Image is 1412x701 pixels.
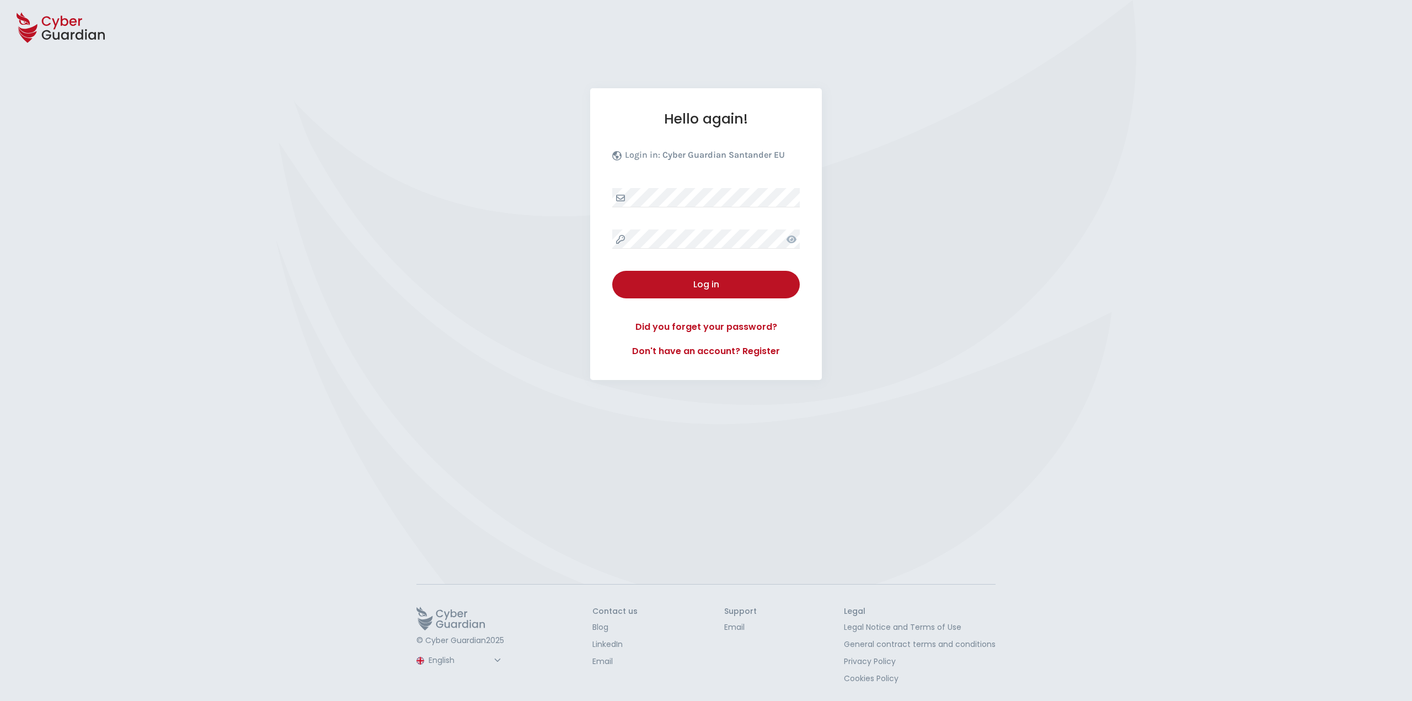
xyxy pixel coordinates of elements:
button: Log in [612,271,800,298]
a: Legal Notice and Terms of Use [844,622,996,633]
p: Login in: [625,149,785,166]
a: Privacy Policy [844,656,996,667]
a: Did you forget your password? [612,320,800,334]
a: General contract terms and conditions [844,639,996,650]
h1: Hello again! [612,110,800,127]
a: Don't have an account? Register [612,345,800,358]
a: Email [592,656,638,667]
b: Cyber Guardian Santander EU [662,149,785,160]
p: © Cyber Guardian 2025 [416,636,505,646]
a: Blog [592,622,638,633]
h3: Contact us [592,607,638,617]
img: region-logo [416,657,424,665]
a: Cookies Policy [844,673,996,684]
h3: Support [724,607,757,617]
div: Log in [621,278,791,291]
a: Email [724,622,757,633]
h3: Legal [844,607,996,617]
a: LinkedIn [592,639,638,650]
